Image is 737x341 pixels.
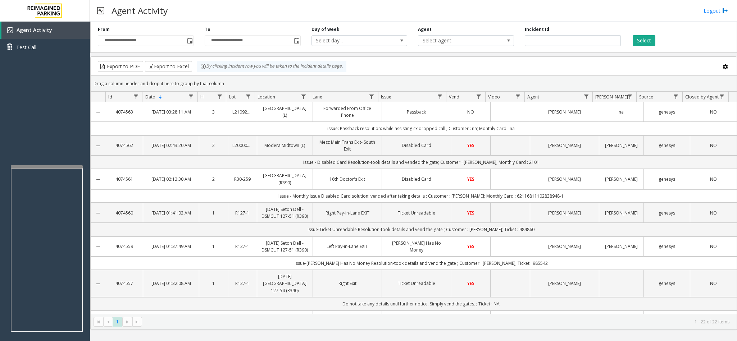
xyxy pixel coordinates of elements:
a: [DATE] 01:37:49 AM [147,243,195,250]
span: Agent Activity [17,27,52,33]
span: Video [488,94,500,100]
span: YES [467,210,474,216]
a: 4074560 [110,209,138,216]
a: H Filter Menu [215,92,224,101]
span: NO [710,210,717,216]
a: genesys [648,109,686,115]
a: [PERSON_NAME] [534,176,595,183]
a: Collapse Details [91,177,105,183]
a: R127-1 [232,280,252,287]
span: YES [467,142,474,148]
span: NO [710,176,717,182]
a: genesys [648,243,686,250]
a: 3 [204,109,223,115]
kendo-pager-info: 1 - 22 of 22 items [146,319,729,325]
a: YES [455,209,486,216]
a: Closed by Agent Filter Menu [717,92,727,101]
a: YES [455,280,486,287]
span: NO [710,243,717,249]
a: 2 [204,142,223,149]
a: [PERSON_NAME] [534,243,595,250]
span: Source [639,94,653,100]
span: Lane [313,94,322,100]
a: [DATE] 01:32:08 AM [147,280,195,287]
a: 1 [204,209,223,216]
a: Right Exit [317,280,377,287]
a: 4074562 [110,142,138,149]
button: Export to Excel [145,61,192,72]
a: genesys [648,176,686,183]
a: Location Filter Menu [299,92,308,101]
a: NO [455,109,486,115]
label: To [205,26,210,33]
a: Vend Filter Menu [474,92,484,101]
a: Agent Filter Menu [581,92,591,101]
label: Day of week [311,26,340,33]
a: Collapse Details [91,109,105,115]
a: [DATE] 03:28:11 AM [147,109,195,115]
span: Sortable [158,94,163,100]
td: Issue - Monthly Issue Disabled Card solution: vended after taking details ; Customer : [PERSON_NA... [105,189,737,203]
a: [GEOGRAPHIC_DATA] (L) [261,105,309,119]
span: Page 1 [113,317,122,327]
span: Toggle popup [292,36,300,46]
a: 4074559 [110,243,138,250]
a: 2 [204,176,223,183]
span: NO [467,109,474,115]
a: [DATE] 01:41:02 AM [147,209,195,216]
h3: Agent Activity [108,2,171,19]
a: [DATE] Seton Dell - DSMCUT 127-51 (R390) [261,206,309,220]
td: Issue-[PERSON_NAME] Has No Money Resolution-took details and vend the gate ; Customer : [PERSON_N... [105,257,737,270]
a: R127-1 [232,243,252,250]
a: NO [695,209,732,216]
a: Collapse Details [91,143,105,149]
span: Test Call [16,43,36,51]
a: Forwarded From Office Phone [317,105,377,119]
a: Issue Filter Menu [435,92,445,101]
a: 1 [204,280,223,287]
span: Agent [527,94,539,100]
a: [GEOGRAPHIC_DATA] (R390) [261,172,309,186]
span: YES [467,280,474,286]
span: Id [108,94,112,100]
a: Parker Filter Menu [625,92,635,101]
span: Toggle popup [186,36,194,46]
a: [PERSON_NAME] Has No Money [386,240,446,253]
a: Date Filter Menu [186,92,196,101]
a: L21092801 [232,109,252,115]
a: NO [695,142,732,149]
span: Location [258,94,275,100]
a: [PERSON_NAME] [604,209,639,216]
span: H [200,94,204,100]
a: [PERSON_NAME] [534,209,595,216]
a: NO [695,109,732,115]
a: R30-259 [232,176,252,183]
div: Drag a column header and drop it here to group by that column [91,77,737,90]
a: Ticket Unreadable [386,209,446,216]
span: Vend [449,94,459,100]
a: na [604,109,639,115]
a: Disabled Card [386,176,446,183]
a: genesys [648,142,686,149]
a: Source Filter Menu [671,92,681,101]
a: genesys [648,280,686,287]
a: Agent Activity [1,22,90,39]
img: pageIcon [97,2,104,19]
a: Collapse Details [91,244,105,250]
a: [DATE] [GEOGRAPHIC_DATA] 127-54 (R390) [261,273,309,294]
span: NO [710,109,717,115]
span: Lot [229,94,236,100]
span: NO [710,280,717,286]
a: Lane Filter Menu [367,92,377,101]
a: [PERSON_NAME] [534,109,595,115]
a: Modera Midtown (L) [261,142,309,149]
a: Mezz Main Trans Exit- South Exit [317,139,377,152]
a: Passback [386,109,446,115]
label: Incident Id [525,26,549,33]
a: Logout [704,7,728,14]
a: Collapse Details [91,281,105,287]
a: [PERSON_NAME] [534,280,595,287]
a: [DATE] 02:12:30 AM [147,176,195,183]
span: YES [467,243,474,249]
a: 4074563 [110,109,138,115]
